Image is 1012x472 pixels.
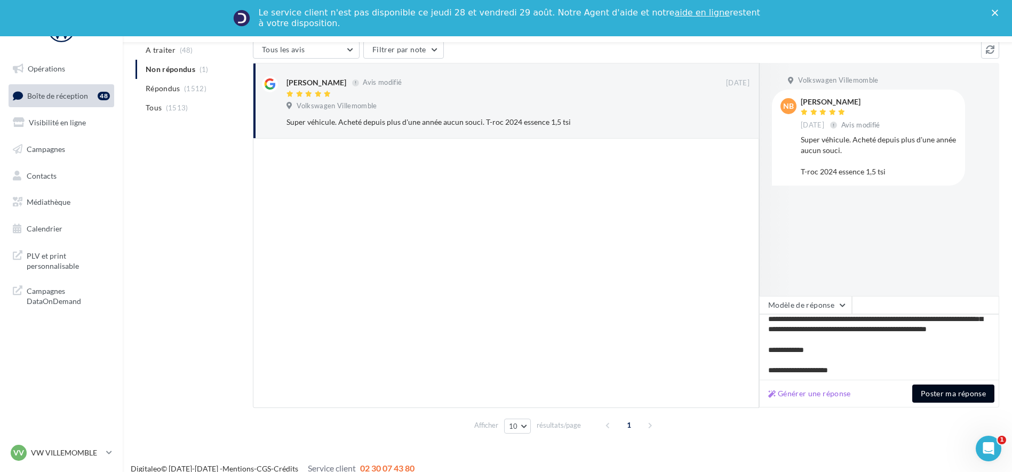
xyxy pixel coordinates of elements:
[841,121,880,129] span: Avis modifié
[801,134,957,177] div: Super véhicule. Acheté depuis plus d'une année aucun souci. T-roc 2024 essence 1,5 tsi
[27,284,110,307] span: Campagnes DataOnDemand
[29,118,86,127] span: Visibilité en ligne
[998,436,1006,444] span: 1
[801,98,882,106] div: [PERSON_NAME]
[474,420,498,430] span: Afficher
[509,422,518,430] span: 10
[504,419,531,434] button: 10
[13,447,24,458] span: VV
[801,121,824,130] span: [DATE]
[184,84,206,93] span: (1512)
[6,111,116,134] a: Visibilité en ligne
[363,41,444,59] button: Filtrer par note
[146,45,176,55] span: A traiter
[253,41,360,59] button: Tous les avis
[27,91,88,100] span: Boîte de réception
[31,447,102,458] p: VW VILLEMOMBLE
[992,10,1002,16] div: Fermer
[27,145,65,154] span: Campagnes
[783,101,794,111] span: NB
[233,10,250,27] img: Profile image for Service-Client
[27,224,62,233] span: Calendrier
[6,165,116,187] a: Contacts
[912,385,994,403] button: Poster ma réponse
[146,83,180,94] span: Répondus
[27,171,57,180] span: Contacts
[537,420,581,430] span: résultats/page
[6,191,116,213] a: Médiathèque
[180,46,193,54] span: (48)
[759,296,852,314] button: Modèle de réponse
[286,117,680,127] div: Super véhicule. Acheté depuis plus d'une année aucun souci. T-roc 2024 essence 1,5 tsi
[6,84,116,107] a: Boîte de réception48
[262,45,305,54] span: Tous les avis
[6,279,116,311] a: Campagnes DataOnDemand
[976,436,1001,461] iframe: Intercom live chat
[27,249,110,271] span: PLV et print personnalisable
[6,138,116,161] a: Campagnes
[764,387,855,400] button: Générer une réponse
[6,218,116,240] a: Calendrier
[674,7,729,18] a: aide en ligne
[6,58,116,80] a: Opérations
[166,103,188,112] span: (1513)
[286,77,346,88] div: [PERSON_NAME]
[6,244,116,276] a: PLV et print personnalisable
[363,78,402,87] span: Avis modifié
[9,443,114,463] a: VV VW VILLEMOMBLE
[27,197,70,206] span: Médiathèque
[297,101,377,111] span: Volkswagen Villemomble
[28,64,65,73] span: Opérations
[146,102,162,113] span: Tous
[726,78,750,88] span: [DATE]
[798,76,878,85] span: Volkswagen Villemomble
[98,92,110,100] div: 48
[259,7,762,29] div: Le service client n'est pas disponible ce jeudi 28 et vendredi 29 août. Notre Agent d'aide et not...
[620,417,638,434] span: 1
